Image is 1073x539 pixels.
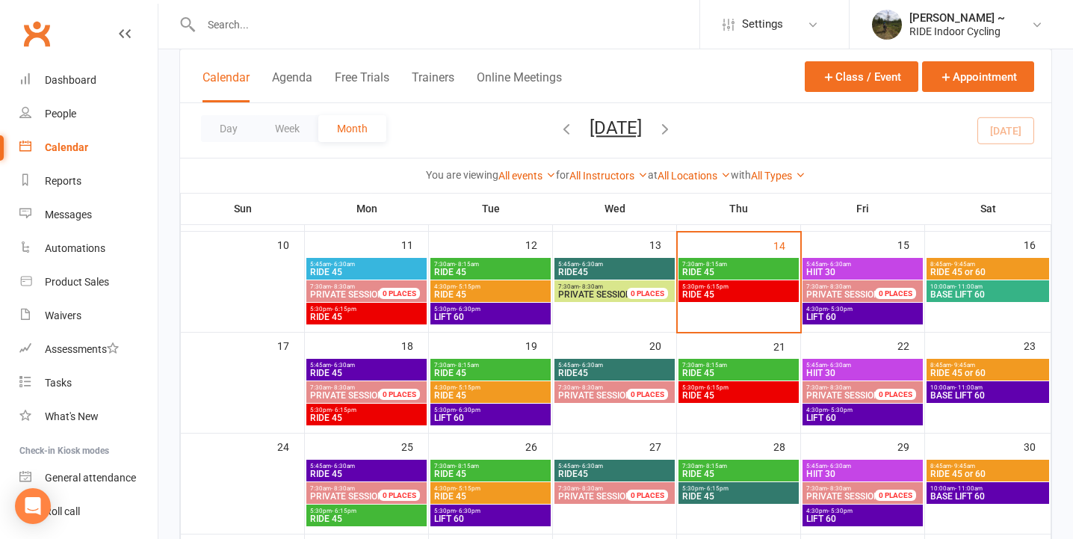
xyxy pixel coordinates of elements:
[433,514,548,523] span: LIFT 60
[773,333,800,358] div: 21
[875,389,916,400] div: 0 PLACES
[45,175,81,187] div: Reports
[731,169,751,181] strong: with
[309,413,424,422] span: RIDE 45
[332,508,356,514] span: - 6:15pm
[649,232,676,256] div: 13
[433,283,548,290] span: 4:30pm
[955,485,983,492] span: - 11:00am
[19,64,158,97] a: Dashboard
[930,268,1046,277] span: RIDE 45 or 60
[309,283,397,290] span: 7:30am
[456,407,480,413] span: - 6:30pm
[930,261,1046,268] span: 8:45am
[19,164,158,198] a: Reports
[401,434,428,458] div: 25
[704,283,729,290] span: - 6:15pm
[773,434,800,458] div: 28
[827,463,851,469] span: - 6:30am
[45,108,76,120] div: People
[309,463,424,469] span: 5:45am
[681,384,796,391] span: 5:30pm
[331,261,355,268] span: - 6:30am
[930,485,1046,492] span: 10:00am
[751,170,805,182] a: All Types
[922,61,1034,92] button: Appointment
[648,169,658,181] strong: at
[525,333,552,357] div: 19
[45,505,80,517] div: Roll call
[827,384,851,391] span: - 8:30am
[951,362,975,369] span: - 9:45am
[45,343,119,355] div: Assessments
[558,390,632,401] span: PRIVATE SESSION
[930,492,1046,501] span: BASE LIFT 60
[558,491,632,502] span: PRIVATE SESSION
[805,369,920,378] span: HIIT 30
[805,463,920,469] span: 5:45am
[658,170,731,182] a: All Locations
[649,434,676,458] div: 27
[827,283,851,290] span: - 8:30am
[309,485,397,492] span: 7:30am
[45,309,81,321] div: Waivers
[579,463,603,469] span: - 6:30am
[805,61,918,92] button: Class / Event
[681,261,796,268] span: 7:30am
[379,288,420,299] div: 0 PLACES
[429,193,553,224] th: Tue
[930,283,1046,290] span: 10:00am
[309,407,424,413] span: 5:30pm
[703,463,727,469] span: - 8:15am
[19,400,158,434] a: What's New
[433,508,548,514] span: 5:30pm
[456,485,480,492] span: - 5:15pm
[681,369,796,378] span: RIDE 45
[309,369,424,378] span: RIDE 45
[681,290,796,299] span: RIDE 45
[309,312,424,321] span: RIDE 45
[553,193,677,224] th: Wed
[201,115,256,142] button: Day
[309,268,424,277] span: RIDE 45
[456,283,480,290] span: - 5:15pm
[590,117,642,138] button: [DATE]
[433,492,548,501] span: RIDE 45
[433,485,548,492] span: 4:30pm
[579,485,603,492] span: - 8:30am
[556,169,569,181] strong: for
[455,463,479,469] span: - 8:15am
[433,362,548,369] span: 7:30am
[181,193,305,224] th: Sun
[897,333,924,357] div: 22
[498,170,556,182] a: All events
[805,362,920,369] span: 5:45am
[703,362,727,369] span: - 8:15am
[456,384,480,391] span: - 5:15pm
[331,463,355,469] span: - 6:30am
[45,209,92,221] div: Messages
[433,369,548,378] span: RIDE 45
[45,276,109,288] div: Product Sales
[197,14,699,35] input: Search...
[930,463,1046,469] span: 8:45am
[433,306,548,312] span: 5:30pm
[805,384,893,391] span: 7:30am
[277,333,304,357] div: 17
[805,514,920,523] span: LIFT 60
[909,11,1005,25] div: [PERSON_NAME] ~
[455,261,479,268] span: - 8:15am
[15,488,51,524] div: Open Intercom Messenger
[951,261,975,268] span: - 9:45am
[930,362,1046,369] span: 8:45am
[455,362,479,369] span: - 8:15am
[310,491,384,502] span: PRIVATE SESSION
[1024,333,1051,357] div: 23
[331,362,355,369] span: - 6:30am
[272,70,312,102] button: Agenda
[256,115,318,142] button: Week
[579,362,603,369] span: - 6:30am
[19,131,158,164] a: Calendar
[930,391,1046,400] span: BASE LIFT 60
[525,232,552,256] div: 12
